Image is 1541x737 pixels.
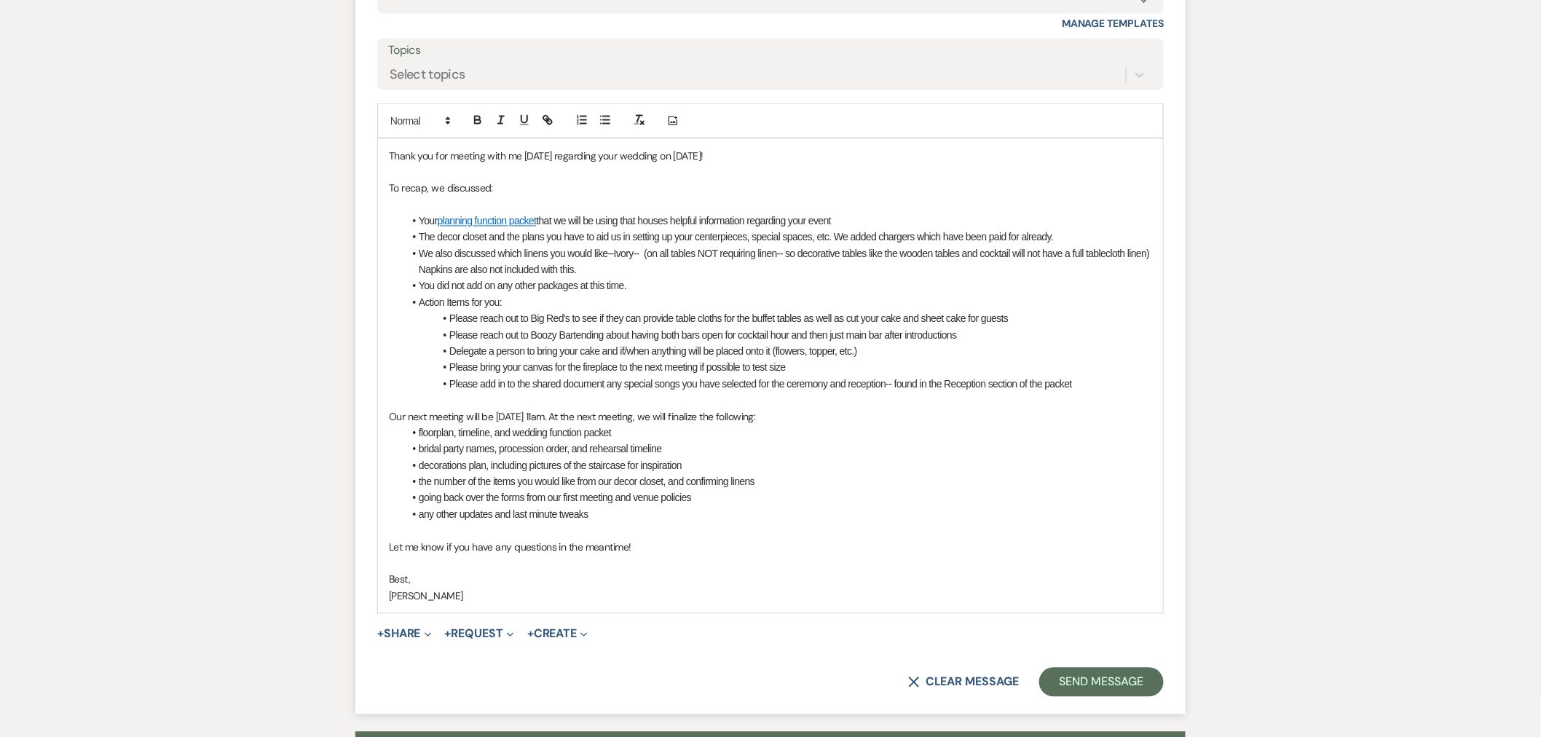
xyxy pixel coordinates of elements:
[445,628,452,640] span: +
[403,474,1152,490] li: the number of the items you would like from our decor closet, and confirming linens
[388,40,1153,61] label: Topics
[389,409,1152,425] p: Our next meeting will be [DATE] 11am. At the next meeting, we will finalize the following:
[389,148,1152,164] p: Thank you for meeting with me [DATE] regarding your wedding on [DATE]!
[438,216,537,227] a: planning function packet
[377,628,384,640] span: +
[908,677,1019,688] button: Clear message
[527,628,588,640] button: Create
[403,344,1152,360] li: Delegate a person to bring your cake and if/when anything will be placed onto it (flowers, topper...
[445,628,514,640] button: Request
[403,229,1152,245] li: The decor closet and the plans you have to aid us in setting up your centerpieces, special spaces...
[403,360,1152,376] li: Please bring your canvas for the fireplace to the next meeting if possible to test size
[390,66,465,85] div: Select topics
[403,246,1152,279] li: We also discussed which linens you would like--Ivory-- (on all tables NOT requiring linen-- so de...
[403,441,1152,457] li: bridal party names, procession order, and rehearsal timeline
[403,490,1152,506] li: going back over the forms from our first meeting and venue policies
[527,628,534,640] span: +
[403,377,1152,393] li: Please add in to the shared document any special songs you have selected for the ceremony and rec...
[377,628,432,640] button: Share
[403,507,1152,523] li: any other updates and last minute tweaks
[389,588,1152,604] p: [PERSON_NAME]
[389,572,1152,588] p: Best,
[389,540,1152,556] p: Let me know if you have any questions in the meantime!
[403,278,1152,294] li: You did not add on any other packages at this time.
[1039,668,1164,697] button: Send Message
[403,458,1152,474] li: decorations plan, including pictures of the staircase for inspiration
[403,425,1152,441] li: floorplan, timeline, and wedding function packet
[389,181,1152,197] p: To recap, we discussed:
[403,295,1152,311] li: Action Items for you:
[403,328,1152,344] li: Please reach out to Boozy Bartending about having both bars open for cocktail hour and then just ...
[403,213,1152,229] li: Your that we will be using that houses helpful information regarding your event
[1062,17,1164,30] a: Manage Templates
[403,311,1152,327] li: Please reach out to Big Red's to see if they can provide table cloths for the buffet tables as we...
